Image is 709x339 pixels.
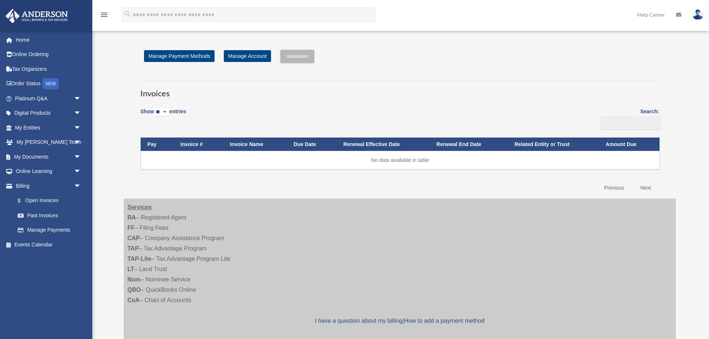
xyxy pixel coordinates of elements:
[127,204,152,210] strong: Services
[74,120,89,135] span: arrow_drop_down
[22,196,25,205] span: $
[635,180,657,196] a: Next
[141,138,174,151] th: Pay: activate to sort column descending
[5,164,92,179] a: Online Learningarrow_drop_down
[100,10,109,19] i: menu
[140,81,659,99] h3: Invoices
[315,318,403,324] a: I have a question about my billing
[692,9,703,20] img: User Pic
[5,106,92,121] a: Digital Productsarrow_drop_down
[74,179,89,194] span: arrow_drop_down
[140,107,186,124] label: Show entries
[74,164,89,179] span: arrow_drop_down
[74,91,89,106] span: arrow_drop_down
[123,10,131,18] i: search
[5,135,92,150] a: My [PERSON_NAME] Teamarrow_drop_down
[127,297,140,303] strong: CoA
[100,13,109,19] a: menu
[508,138,599,151] th: Related Entity or Trust: activate to sort column ascending
[5,76,92,91] a: Order StatusNEW
[223,138,287,151] th: Invoice Name: activate to sort column ascending
[5,47,92,62] a: Online Ordering
[5,179,89,193] a: Billingarrow_drop_down
[127,245,139,252] strong: TAP
[74,106,89,121] span: arrow_drop_down
[5,149,92,164] a: My Documentsarrow_drop_down
[74,149,89,165] span: arrow_drop_down
[127,316,672,326] p: |
[599,138,660,151] th: Amount Due: activate to sort column ascending
[337,138,430,151] th: Renewal Effective Date: activate to sort column ascending
[42,78,59,89] div: NEW
[127,256,151,262] strong: TAP-Lite
[224,50,271,62] a: Manage Account
[5,62,92,76] a: Tax Organizers
[127,287,141,293] strong: QBO
[404,318,484,324] a: How to add a payment method
[599,180,630,196] a: Previous
[10,223,89,238] a: Manage Payments
[127,235,140,241] strong: CAP
[5,120,92,135] a: My Entitiesarrow_drop_down
[287,138,337,151] th: Due Date: activate to sort column ascending
[5,91,92,106] a: Platinum Q&Aarrow_drop_down
[127,214,136,221] strong: RA
[3,9,70,23] img: Anderson Advisors Platinum Portal
[600,116,662,130] input: Search:
[127,276,141,283] strong: Nom
[174,138,223,151] th: Invoice #: activate to sort column ascending
[144,50,215,62] a: Manage Payment Methods
[5,32,92,47] a: Home
[141,151,660,169] td: No data available in table
[74,135,89,150] span: arrow_drop_down
[154,108,169,117] select: Showentries
[430,138,508,151] th: Renewal End Date: activate to sort column ascending
[127,225,135,231] strong: FF
[127,266,134,272] strong: LT
[10,193,85,208] a: $Open Invoices
[10,208,89,223] a: Past Invoices
[5,237,92,252] a: Events Calendar
[597,107,659,130] label: Search:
